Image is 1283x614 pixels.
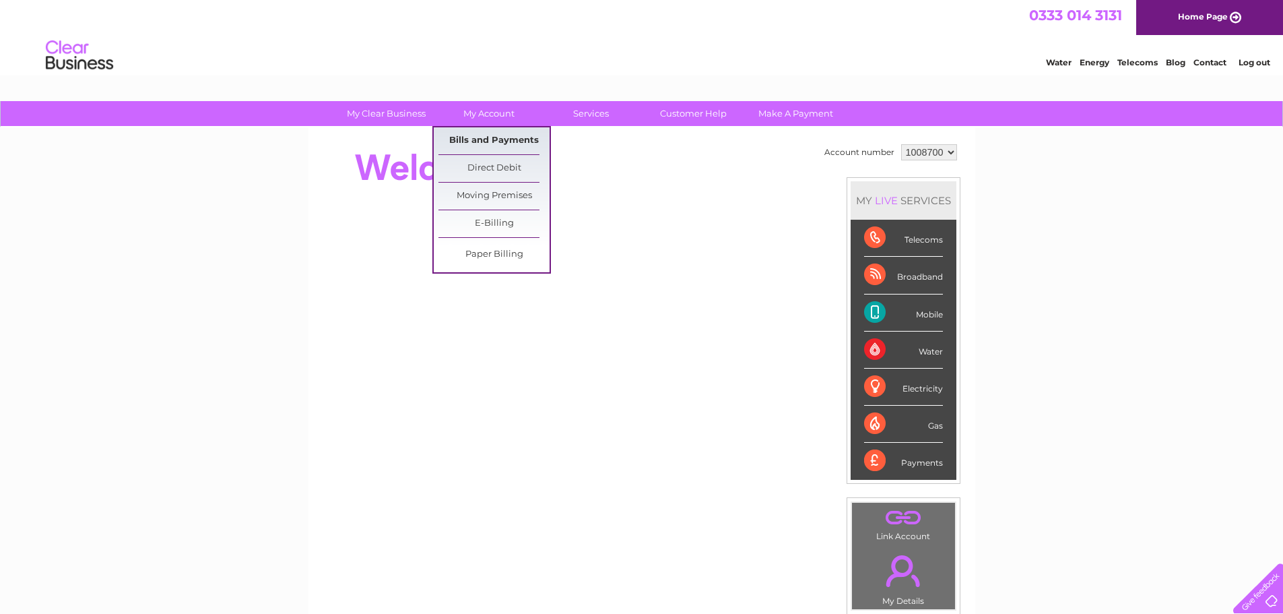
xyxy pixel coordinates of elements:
[864,443,943,479] div: Payments
[864,220,943,257] div: Telecoms
[864,369,943,406] div: Electricity
[438,127,550,154] a: Bills and Payments
[1166,57,1185,67] a: Blog
[438,155,550,182] a: Direct Debit
[438,183,550,210] a: Moving Premises
[740,101,851,126] a: Make A Payment
[851,544,956,610] td: My Details
[1193,57,1226,67] a: Contact
[864,257,943,294] div: Broadband
[864,332,943,369] div: Water
[45,35,114,76] img: logo.png
[535,101,647,126] a: Services
[864,295,943,332] div: Mobile
[331,101,442,126] a: My Clear Business
[1029,7,1122,24] a: 0333 014 3131
[324,7,960,65] div: Clear Business is a trading name of Verastar Limited (registered in [GEOGRAPHIC_DATA] No. 3667643...
[438,241,550,268] a: Paper Billing
[821,141,898,164] td: Account number
[855,547,952,594] a: .
[855,506,952,530] a: .
[638,101,749,126] a: Customer Help
[1046,57,1072,67] a: Water
[433,101,544,126] a: My Account
[438,210,550,237] a: E-Billing
[1080,57,1109,67] a: Energy
[864,406,943,443] div: Gas
[1117,57,1158,67] a: Telecoms
[872,194,900,207] div: LIVE
[851,181,956,220] div: MY SERVICES
[851,502,956,545] td: Link Account
[1239,57,1270,67] a: Log out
